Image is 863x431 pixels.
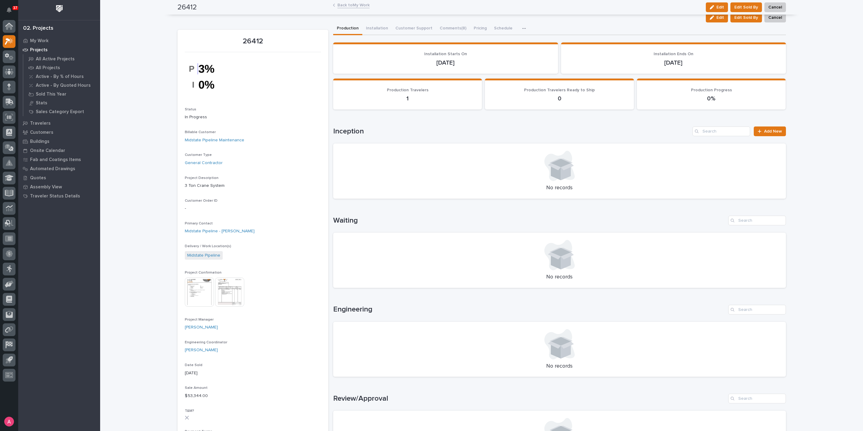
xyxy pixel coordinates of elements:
span: Customer Order ID [185,199,218,203]
p: Projects [30,47,48,53]
p: Stats [36,100,47,106]
span: Primary Contact [185,222,213,225]
span: Production Travelers Ready to Ship [524,88,595,92]
img: 3Td5UntII0_g2Pn3Yh81H6vYrG-ubvyGNFefKbrLz9I [185,56,230,98]
p: In Progress [185,114,321,120]
p: My Work [30,38,49,44]
span: Status [185,108,196,111]
p: Fab and Coatings Items [30,157,81,163]
button: Installation [362,22,392,35]
p: [DATE] [340,59,551,66]
a: Stats [23,99,100,107]
p: Active - By Quoted Hours [36,83,91,88]
button: Production [333,22,362,35]
span: Date Sold [185,363,202,367]
a: All Projects [23,63,100,72]
p: No records [340,185,779,191]
span: Installation Ends On [654,52,693,56]
span: Production Travelers [387,88,428,92]
a: Add New [754,126,786,136]
span: Add New [764,129,782,133]
input: Search [728,216,786,225]
p: Customers [30,130,53,135]
p: 37 [13,6,17,10]
span: Edit Sold By [734,14,758,21]
span: T&M? [185,409,194,413]
p: Travelers [30,121,51,126]
input: Search [692,126,750,136]
a: Quotes [18,173,100,182]
p: 1 [340,95,475,102]
a: All Active Projects [23,55,100,63]
a: Travelers [18,119,100,128]
a: Customers [18,128,100,137]
a: General Contractor [185,160,223,166]
button: Pricing [470,22,490,35]
p: 0% [644,95,779,102]
p: Buildings [30,139,49,144]
a: Midstate Pipeline - [PERSON_NAME] [185,228,255,234]
p: No records [340,363,779,370]
button: Comments (8) [436,22,470,35]
button: Customer Support [392,22,436,35]
p: [DATE] [185,370,321,376]
span: Installation Starts On [424,52,467,56]
a: Sales Category Export [23,107,100,116]
button: Edit [706,13,728,22]
span: Engineering Coordinator [185,341,227,344]
p: Sales Category Export [36,109,84,115]
input: Search [728,305,786,315]
a: Projects [18,45,100,54]
input: Search [728,394,786,403]
p: $ 53,344.00 [185,393,321,399]
p: Assembly View [30,184,62,190]
span: Billable Customer [185,130,216,134]
p: Traveler Status Details [30,194,80,199]
p: All Active Projects [36,56,75,62]
p: [DATE] [568,59,779,66]
p: All Projects [36,65,60,71]
p: Onsite Calendar [30,148,65,153]
a: Back toMy Work [337,1,370,8]
a: [PERSON_NAME] [185,347,218,353]
img: Workspace Logo [54,3,65,14]
a: Midstate Pipeline Maintenance [185,137,244,143]
a: Midstate Pipeline [187,252,220,259]
button: Notifications [3,4,15,16]
div: 02. Projects [23,25,53,32]
span: Project Manager [185,318,214,322]
h1: Waiting [333,216,726,225]
button: Schedule [490,22,516,35]
span: Edit [716,15,724,20]
span: Production Progress [691,88,732,92]
p: 3 Ton Crane System [185,183,321,189]
a: Automated Drawings [18,164,100,173]
a: Traveler Status Details [18,191,100,200]
span: Sale Amount [185,386,208,390]
span: Project Confirmation [185,271,222,274]
p: Automated Drawings [30,166,75,172]
a: [PERSON_NAME] [185,324,218,331]
span: Project Description [185,176,218,180]
span: Delivery / Work Location(s) [185,244,231,248]
div: Notifications37 [8,7,15,17]
a: Active - By Quoted Hours [23,81,100,89]
button: Cancel [764,13,786,22]
button: Edit Sold By [730,13,762,22]
p: 0 [492,95,627,102]
span: Cancel [768,14,782,21]
a: Assembly View [18,182,100,191]
p: Active - By % of Hours [36,74,84,79]
a: Onsite Calendar [18,146,100,155]
span: Customer Type [185,153,212,157]
a: Buildings [18,137,100,146]
button: users-avatar [3,415,15,428]
p: 26412 [185,37,321,46]
p: Quotes [30,175,46,181]
h1: Engineering [333,305,726,314]
a: Active - By % of Hours [23,72,100,81]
